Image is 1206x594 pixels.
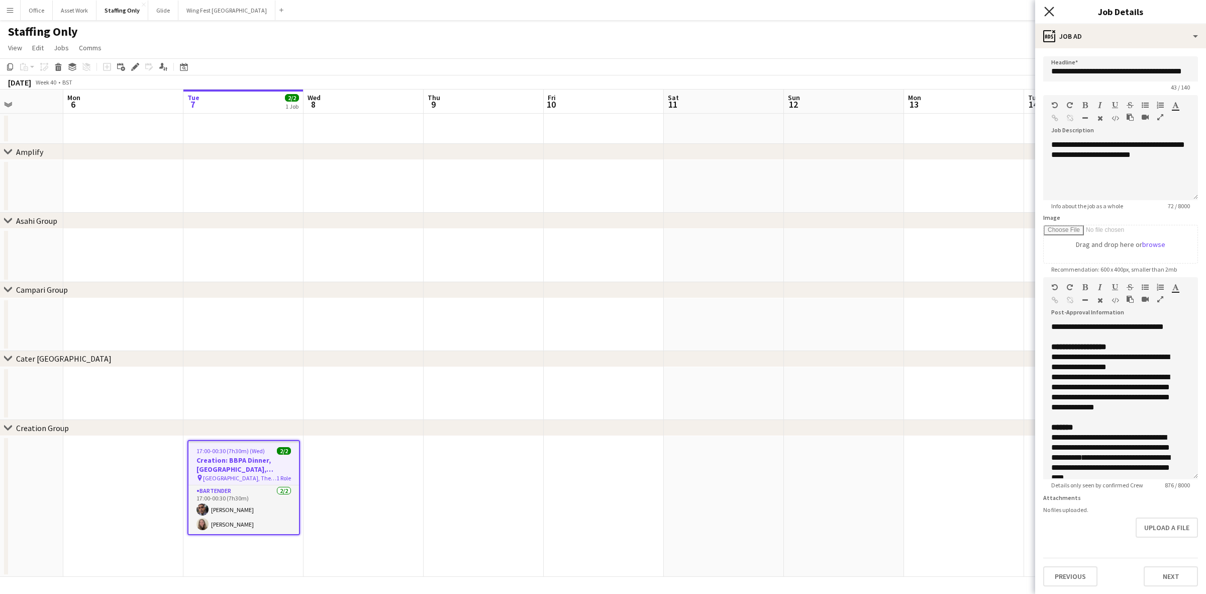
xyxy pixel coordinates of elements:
[79,43,102,52] span: Comms
[1081,114,1088,122] button: Horizontal Line
[546,99,556,110] span: 10
[1096,101,1103,109] button: Italic
[1043,506,1198,514] div: No files uploaded.
[1043,202,1131,210] span: Info about the job as a whole
[1081,101,1088,109] button: Bold
[1051,101,1058,109] button: Undo
[66,99,80,110] span: 6
[428,93,440,102] span: Thu
[1157,101,1164,109] button: Ordered List
[788,93,800,102] span: Sun
[1096,114,1103,122] button: Clear Formatting
[426,99,440,110] span: 9
[1035,5,1206,18] h3: Job Details
[1043,494,1081,501] label: Attachments
[1035,24,1206,48] div: Job Ad
[196,447,265,455] span: 17:00-00:30 (7h30m) (Wed)
[54,43,69,52] span: Jobs
[1142,113,1149,121] button: Insert video
[8,24,78,39] h1: Staffing Only
[1112,296,1119,304] button: HTML Code
[1066,283,1073,291] button: Redo
[1051,283,1058,291] button: Undo
[1127,101,1134,109] button: Strikethrough
[187,93,199,102] span: Tue
[50,41,73,54] a: Jobs
[188,485,299,534] app-card-role: Bartender2/217:00-00:30 (7h30m)[PERSON_NAME][PERSON_NAME]
[187,440,300,535] app-job-card: 17:00-00:30 (7h30m) (Wed)2/2Creation: BBPA Dinner, [GEOGRAPHIC_DATA], [GEOGRAPHIC_DATA] [GEOGRAPH...
[1066,101,1073,109] button: Redo
[1160,202,1198,210] span: 72 / 8000
[1043,266,1185,273] span: Recommendation: 600 x 400px, smaller than 2mb
[21,1,53,20] button: Office
[1112,101,1119,109] button: Underline
[1172,101,1179,109] button: Text Color
[1043,566,1097,586] button: Previous
[28,41,48,54] a: Edit
[308,93,321,102] span: Wed
[306,99,321,110] span: 8
[1172,283,1179,291] button: Text Color
[668,93,679,102] span: Sat
[548,93,556,102] span: Fri
[1157,283,1164,291] button: Ordered List
[786,99,800,110] span: 12
[1043,481,1151,489] span: Details only seen by confirmed Crew
[1096,283,1103,291] button: Italic
[1096,296,1103,304] button: Clear Formatting
[4,41,26,54] a: View
[1157,113,1164,121] button: Fullscreen
[8,77,31,88] div: [DATE]
[53,1,96,20] button: Asset Work
[16,147,43,157] div: Amplify
[178,1,275,20] button: Wing Fest [GEOGRAPHIC_DATA]
[1144,566,1198,586] button: Next
[666,99,679,110] span: 11
[96,1,148,20] button: Staffing Only
[1127,295,1134,303] button: Paste as plain text
[16,423,69,433] div: Creation Group
[8,43,22,52] span: View
[67,93,80,102] span: Mon
[62,78,72,86] div: BST
[1142,295,1149,303] button: Insert video
[1127,283,1134,291] button: Strikethrough
[1142,101,1149,109] button: Unordered List
[1157,481,1198,489] span: 876 / 8000
[203,474,276,482] span: [GEOGRAPHIC_DATA], The [GEOGRAPHIC_DATA], [GEOGRAPHIC_DATA]
[1142,283,1149,291] button: Unordered List
[1027,99,1040,110] span: 14
[1136,518,1198,538] button: Upload a file
[16,216,57,226] div: Asahi Group
[186,99,199,110] span: 7
[1163,83,1198,91] span: 43 / 140
[1112,283,1119,291] button: Underline
[277,447,291,455] span: 2/2
[276,474,291,482] span: 1 Role
[1081,296,1088,304] button: Horizontal Line
[1157,295,1164,303] button: Fullscreen
[148,1,178,20] button: Glide
[1081,283,1088,291] button: Bold
[1028,93,1040,102] span: Tue
[32,43,44,52] span: Edit
[1112,114,1119,122] button: HTML Code
[285,103,298,110] div: 1 Job
[16,285,68,295] div: Campari Group
[908,93,921,102] span: Mon
[188,456,299,474] h3: Creation: BBPA Dinner, [GEOGRAPHIC_DATA], [GEOGRAPHIC_DATA]
[75,41,106,54] a: Comms
[907,99,921,110] span: 13
[285,94,299,102] span: 2/2
[16,354,112,364] div: Cater [GEOGRAPHIC_DATA]
[33,78,58,86] span: Week 40
[1127,113,1134,121] button: Paste as plain text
